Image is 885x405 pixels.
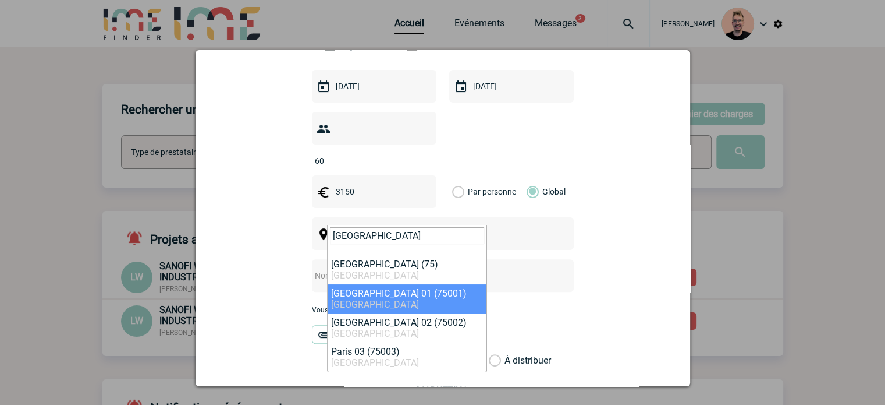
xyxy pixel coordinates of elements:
input: Date de début [333,79,413,94]
li: [GEOGRAPHIC_DATA] 02 (75002) [328,314,486,343]
li: [GEOGRAPHIC_DATA] (75) [328,255,486,284]
h3: MARKETING [315,385,571,396]
input: Date de fin [470,79,550,94]
input: Nom de l'événement [312,268,543,283]
span: [GEOGRAPHIC_DATA] [331,328,419,339]
input: Budget HT [333,184,413,199]
label: Global [527,175,534,208]
label: À distribuer [489,355,501,367]
span: [GEOGRAPHIC_DATA] [331,270,419,281]
li: Paris 03 (75003) [328,343,486,372]
label: Par personne [452,175,465,208]
p: Vous pouvez ajouter une pièce jointe à votre demande [312,306,574,314]
span: [GEOGRAPHIC_DATA] [331,299,419,310]
input: Nombre de participants [312,153,421,168]
span: [GEOGRAPHIC_DATA] [331,357,419,368]
li: [GEOGRAPHIC_DATA] 01 (75001) [328,284,486,314]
